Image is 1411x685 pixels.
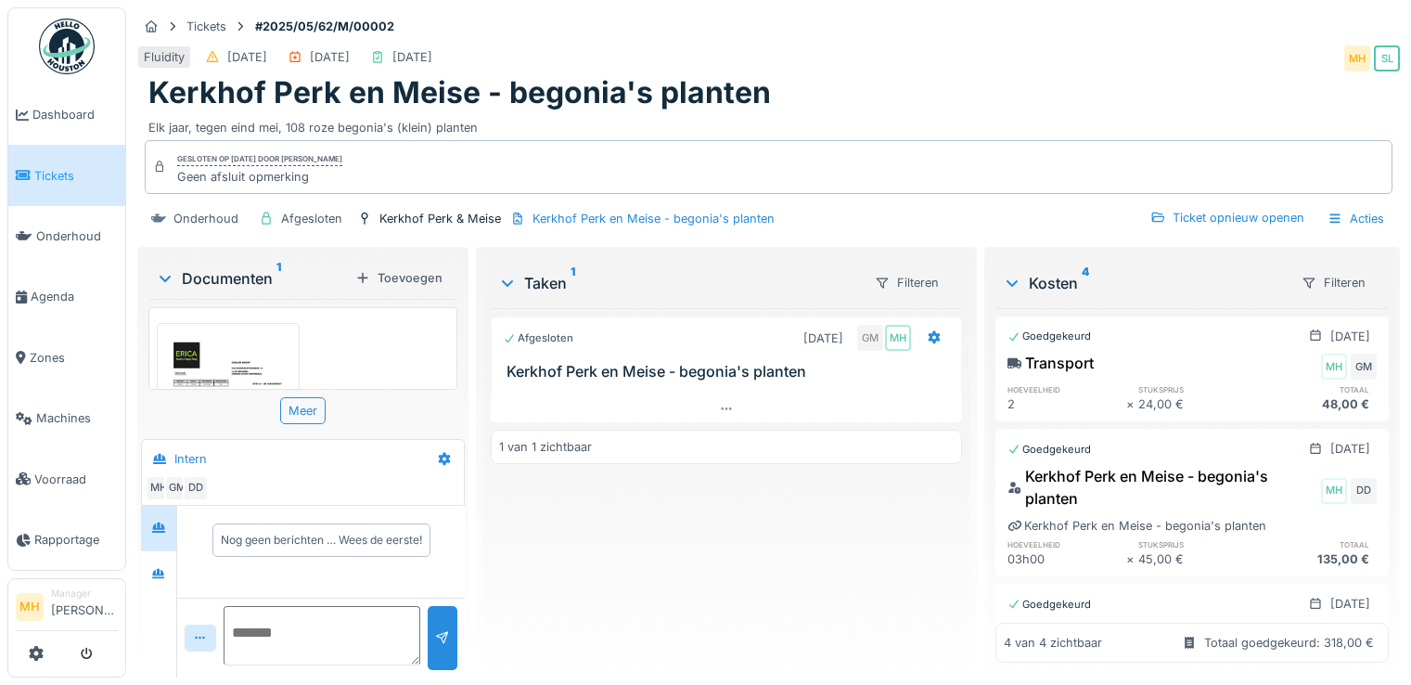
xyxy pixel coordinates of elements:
a: Dashboard [8,84,125,145]
div: Afgesloten [281,210,342,227]
li: MH [16,593,44,621]
div: GM [857,325,883,351]
div: Gesloten op [DATE] door [PERSON_NAME] [177,153,342,166]
div: [DATE] [1330,595,1370,613]
h3: Kerkhof Perk en Meise - begonia's planten [507,363,954,381]
div: 135,00 € [1257,550,1377,568]
div: 4 van 4 zichtbaar [1004,634,1102,652]
div: 24,00 € [1138,395,1258,413]
div: Ticket opnieuw openen [1143,205,1312,230]
div: Goedgekeurd [1007,597,1091,613]
img: 29ybewikp1sn6u1e74d8pg5g77oj [161,328,295,516]
div: MH [146,475,172,501]
span: Voorraad [34,471,118,488]
span: Onderhoud [36,227,118,245]
div: Goedgekeurd [1007,329,1091,344]
div: Geen afsluit opmerking [177,168,342,186]
div: Intern [174,450,207,468]
div: Fluidity [144,48,185,66]
div: Kerkhof Perk en Meise - begonia's planten [1007,620,1317,665]
div: Kerkhof Perk en Meise - begonia's planten [1007,465,1317,510]
div: × [1126,550,1138,568]
div: MH [1321,354,1347,380]
div: 03h00 [1007,550,1127,568]
div: Kerkhof Perk en Meise - begonia's planten [1007,517,1266,535]
div: Acties [1319,205,1392,232]
div: [DATE] [227,48,267,66]
h6: stuksprijs [1138,383,1258,395]
div: Transport [1007,352,1094,374]
div: [DATE] [392,48,432,66]
div: Elk jaar, tegen eind mei, 108 roze begonia's (klein) planten [148,111,1389,136]
sup: 1 [276,267,281,290]
h6: stuksprijs [1138,538,1258,550]
div: × [1126,395,1138,413]
div: 48,00 € [1257,395,1377,413]
span: Zones [30,349,118,367]
div: MH [1321,478,1347,504]
strong: #2025/05/62/M/00002 [248,18,402,35]
div: Toevoegen [348,265,450,291]
div: Afgesloten [503,330,573,346]
div: DD [183,475,209,501]
div: Manager [51,587,118,601]
div: Goedgekeurd [1007,442,1091,458]
div: [DATE] [1330,440,1370,458]
div: Nog geen berichten … Wees de eerste! [221,532,422,549]
a: Machines [8,388,125,448]
div: Kerkhof Perk & Meise [379,210,501,227]
div: GM [164,475,190,501]
h6: totaal [1257,383,1377,395]
div: [DATE] [803,330,843,347]
div: [DATE] [1330,328,1370,345]
div: Totaal goedgekeurd: 318,00 € [1204,634,1374,652]
div: Onderhoud [173,210,238,227]
a: Tickets [8,145,125,205]
span: Machines [36,409,118,427]
sup: 4 [1082,272,1089,294]
div: [DATE] [310,48,350,66]
h1: Kerkhof Perk en Meise - begonia's planten [148,75,771,110]
div: MH [885,325,911,351]
div: Meer [280,397,326,424]
div: DD [1351,478,1377,504]
li: [PERSON_NAME] [51,587,118,627]
h6: hoeveelheid [1007,383,1127,395]
sup: 1 [571,272,575,294]
div: GM [1351,354,1377,380]
h6: hoeveelheid [1007,538,1127,550]
img: Badge_color-CXgf-gQk.svg [39,19,95,74]
a: Onderhoud [8,206,125,266]
div: Taken [498,272,859,294]
a: Rapportage [8,510,125,570]
span: Agenda [31,288,118,305]
div: Tickets [186,18,226,35]
div: Filteren [1293,269,1374,296]
div: SL [1374,45,1400,71]
a: Voorraad [8,448,125,509]
div: Documenten [156,267,348,290]
a: Zones [8,328,125,388]
div: Kerkhof Perk en Meise - begonia's planten [532,210,775,227]
span: Tickets [34,167,118,185]
span: Dashboard [32,106,118,123]
div: 45,00 € [1138,550,1258,568]
div: Filteren [866,269,947,296]
a: MH Manager[PERSON_NAME] [16,587,118,631]
h6: totaal [1257,538,1377,550]
div: 2 [1007,395,1127,413]
div: 1 van 1 zichtbaar [499,438,592,456]
a: Agenda [8,266,125,327]
div: MH [1344,45,1370,71]
span: Rapportage [34,531,118,549]
div: Kosten [1003,272,1286,294]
